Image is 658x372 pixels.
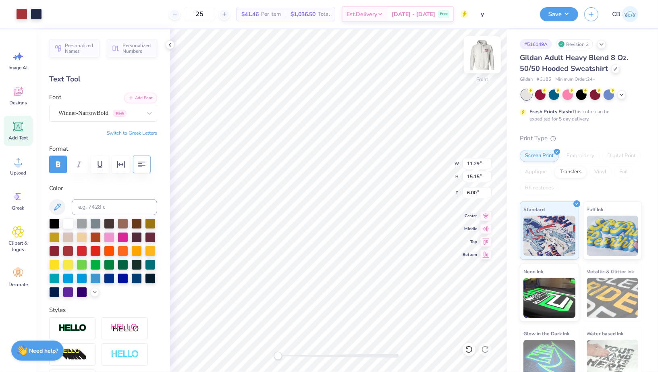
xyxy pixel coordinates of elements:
[523,267,543,276] span: Neon Ink
[65,43,95,54] span: Personalized Names
[241,10,259,19] span: $41.46
[520,53,628,73] span: Gildan Adult Heavy Blend 8 Oz. 50/50 Hooded Sweatshirt
[291,10,316,19] span: $1,036.50
[587,278,639,318] img: Metallic & Glitter Ink
[347,10,377,19] span: Est. Delivery
[622,6,638,22] img: Chhavi Bansal
[537,76,551,83] span: # G185
[554,166,587,178] div: Transfers
[463,239,477,245] span: Top
[72,199,157,215] input: e.g. 7428 c
[587,216,639,256] img: Puff Ink
[49,93,61,102] label: Font
[529,108,572,115] strong: Fresh Prints Flash:
[10,170,26,176] span: Upload
[124,93,157,103] button: Add Font
[440,11,448,17] span: Free
[58,324,87,333] img: Stroke
[520,76,533,83] span: Gildan
[520,166,552,178] div: Applique
[520,134,642,143] div: Print Type
[463,251,477,258] span: Bottom
[261,10,281,19] span: Per Item
[520,39,552,49] div: # 516149A
[529,108,629,123] div: This color can be expedited for 5 day delivery.
[49,305,66,315] label: Styles
[463,226,477,232] span: Middle
[523,278,575,318] img: Neon Ink
[475,6,534,22] input: Untitled Design
[9,64,28,71] span: Image AI
[614,166,633,178] div: Foil
[58,348,87,361] img: 3D Illusion
[9,100,27,106] span: Designs
[477,76,488,83] div: Front
[111,350,139,359] img: Negative Space
[602,150,641,162] div: Digital Print
[523,329,569,338] span: Glow in the Dark Ink
[520,182,559,194] div: Rhinestones
[463,213,477,219] span: Center
[587,267,634,276] span: Metallic & Glitter Ink
[5,240,31,253] span: Clipart & logos
[587,205,604,214] span: Puff Ink
[587,329,624,338] span: Water based Ink
[107,39,157,58] button: Personalized Numbers
[107,130,157,136] button: Switch to Greek Letters
[111,323,139,333] img: Shadow
[49,144,157,154] label: Format
[8,281,28,288] span: Decorate
[392,10,435,19] span: [DATE] - [DATE]
[608,6,642,22] a: CB
[466,39,498,71] img: Front
[561,150,600,162] div: Embroidery
[523,216,575,256] img: Standard
[274,352,282,360] div: Accessibility label
[555,76,596,83] span: Minimum Order: 24 +
[49,184,157,193] label: Color
[184,7,215,21] input: – –
[29,347,58,355] strong: Need help?
[612,10,620,19] span: CB
[523,205,545,214] span: Standard
[318,10,330,19] span: Total
[8,135,28,141] span: Add Text
[49,74,157,85] div: Text Tool
[540,7,578,21] button: Save
[556,39,593,49] div: Revision 2
[520,150,559,162] div: Screen Print
[122,43,152,54] span: Personalized Numbers
[49,39,100,58] button: Personalized Names
[589,166,612,178] div: Vinyl
[12,205,25,211] span: Greek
